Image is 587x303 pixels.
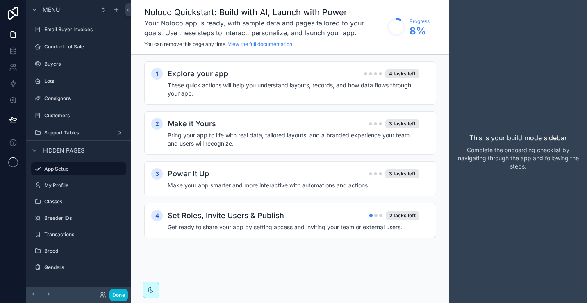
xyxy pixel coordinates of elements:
[31,179,126,192] a: My Profile
[410,25,430,38] span: 8 %
[44,182,125,189] label: My Profile
[144,18,383,38] h3: Your Noloco app is ready, with sample data and pages tailored to your goals. Use these steps to i...
[44,231,125,238] label: Transactions
[43,6,60,14] span: Menu
[44,248,125,254] label: Breed
[144,7,383,18] h1: Noloco Quickstart: Build with AI, Launch with Power
[31,40,126,53] a: Conduct Lot Sale
[168,210,284,221] h2: Set Roles, Invite Users & Publish
[44,112,125,119] label: Customers
[31,126,126,139] a: Support Tables
[168,81,419,98] h4: These quick actions will help you understand layouts, records, and how data flows through your app.
[131,55,449,261] div: scrollable content
[151,168,163,180] div: 3
[31,212,126,225] a: Breeder IDs
[410,18,430,25] span: Progress
[31,244,126,257] a: Breed
[385,69,419,78] div: 4 tasks left
[44,78,125,84] label: Lots
[168,181,419,189] h4: Make your app smarter and more interactive with automations and actions.
[44,264,125,271] label: Genders
[168,118,216,130] h2: Make it Yours
[31,109,126,122] a: Customers
[31,92,126,105] a: Consignors
[168,131,419,148] h4: Bring your app to life with real data, tailored layouts, and a branded experience your team and u...
[31,23,126,36] a: Email Buyer Invoices
[386,211,419,220] div: 2 tasks left
[151,210,163,221] div: 4
[31,162,126,175] a: App Setup
[44,43,125,50] label: Conduct Lot Sale
[44,215,125,221] label: Breeder IDs
[44,26,125,33] label: Email Buyer Invoices
[385,119,419,128] div: 3 tasks left
[44,198,125,205] label: Classes
[109,289,128,301] button: Done
[31,57,126,71] a: Buyers
[31,195,126,208] a: Classes
[31,75,126,88] a: Lots
[168,223,419,231] h4: Get ready to share your app by setting access and inviting your team or external users.
[228,41,293,47] a: View the full documentation.
[168,68,228,80] h2: Explore your app
[44,61,125,67] label: Buyers
[31,228,126,241] a: Transactions
[151,68,163,80] div: 1
[144,41,227,47] span: You can remove this page any time.
[43,146,84,155] span: Hidden pages
[385,169,419,178] div: 3 tasks left
[44,130,113,136] label: Support Tables
[151,118,163,130] div: 2
[168,168,209,180] h2: Power It Up
[456,146,580,171] p: Complete the onboarding checklist by navigating through the app and following the steps.
[44,166,121,172] label: App Setup
[469,133,567,143] p: This is your build mode sidebar
[31,261,126,274] a: Genders
[44,95,125,102] label: Consignors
